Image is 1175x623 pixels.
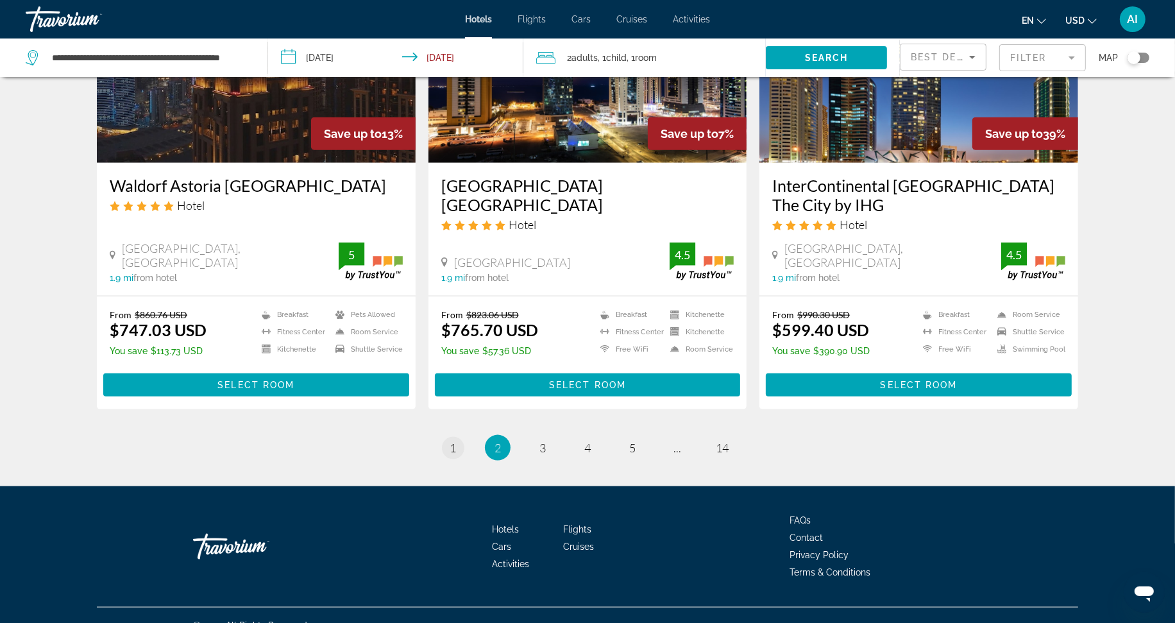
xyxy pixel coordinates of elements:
span: You save [772,346,810,356]
button: Search [766,46,887,69]
span: [GEOGRAPHIC_DATA] [454,255,570,269]
li: Kitchenette [255,344,329,355]
a: Hotels [493,524,520,534]
span: 1.9 mi [110,273,133,283]
span: 14 [716,441,729,455]
nav: Pagination [97,435,1078,461]
a: Hotels [465,14,492,24]
span: 5 [629,441,636,455]
span: From [441,309,463,320]
span: Select Room [549,380,626,390]
span: from hotel [133,273,177,283]
iframe: Кнопка запуска окна обмена сообщениями [1124,572,1165,613]
button: Change currency [1065,11,1097,30]
span: Adults [571,53,598,63]
span: You save [110,346,148,356]
span: Flights [564,524,592,534]
span: Save up to [661,127,718,141]
span: Select Room [217,380,294,390]
div: 4.5 [670,247,695,262]
button: Check-in date: Dec 17, 2025 Check-out date: Dec 20, 2025 [268,38,523,77]
div: 39% [972,117,1078,150]
p: $113.73 USD [110,346,207,356]
ins: $599.40 USD [772,320,869,339]
div: 5 star Hotel [441,218,734,232]
span: 2 [495,441,501,455]
li: Free WiFi [594,344,664,355]
a: Cars [571,14,591,24]
span: Activities [673,14,710,24]
a: Cruises [564,542,595,552]
span: Contact [790,533,823,543]
span: from hotel [796,273,840,283]
span: 4 [584,441,591,455]
a: InterContinental [GEOGRAPHIC_DATA] The City by IHG [772,176,1065,214]
h3: Waldorf Astoria [GEOGRAPHIC_DATA] [110,176,403,195]
a: Travorium [26,3,154,36]
li: Free WiFi [917,344,991,355]
span: Save up to [985,127,1043,141]
a: Select Room [766,377,1072,391]
span: ... [673,441,681,455]
span: Room [635,53,657,63]
p: $390.90 USD [772,346,870,356]
span: , 1 [627,49,657,67]
a: Privacy Policy [790,550,849,560]
span: Child [606,53,627,63]
del: $990.30 USD [797,309,850,320]
a: [GEOGRAPHIC_DATA] [GEOGRAPHIC_DATA] [441,176,734,214]
ins: $747.03 USD [110,320,207,339]
span: 1.9 mi [772,273,796,283]
li: Kitchenette [664,309,734,320]
span: , 1 [598,49,627,67]
div: 7% [648,117,747,150]
span: [GEOGRAPHIC_DATA], [GEOGRAPHIC_DATA] [784,241,1001,269]
span: Hotel [177,198,205,212]
span: Map [1099,49,1118,67]
div: 5 star Hotel [110,198,403,212]
a: Activities [493,559,530,569]
li: Pets Allowed [329,309,403,320]
button: Toggle map [1118,52,1149,64]
div: 5 [339,247,364,262]
span: Best Deals [911,52,977,62]
span: 3 [539,441,546,455]
span: From [772,309,794,320]
span: Select Room [881,380,958,390]
li: Fitness Center [255,327,329,337]
a: Select Room [103,377,409,391]
ins: $765.70 USD [441,320,538,339]
button: Select Room [435,373,741,397]
li: Room Service [991,309,1065,320]
span: [GEOGRAPHIC_DATA], [GEOGRAPHIC_DATA] [122,241,339,269]
span: Hotel [840,218,867,232]
span: from hotel [465,273,509,283]
span: 2 [567,49,598,67]
li: Fitness Center [594,327,664,337]
a: FAQs [790,515,811,525]
div: 5 star Hotel [772,218,1065,232]
a: Terms & Conditions [790,567,870,577]
button: User Menu [1116,6,1149,33]
span: 1 [450,441,456,455]
span: Hotel [509,218,536,232]
li: Room Service [329,327,403,337]
img: trustyou-badge.svg [339,243,403,280]
li: Breakfast [594,309,664,320]
div: 4.5 [1001,247,1027,262]
a: Cars [493,542,512,552]
img: trustyou-badge.svg [670,243,734,280]
div: 13% [311,117,416,150]
span: You save [441,346,479,356]
li: Room Service [664,344,734,355]
li: Shuttle Service [329,344,403,355]
a: Travorium [193,527,321,566]
span: USD [1065,15,1085,26]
